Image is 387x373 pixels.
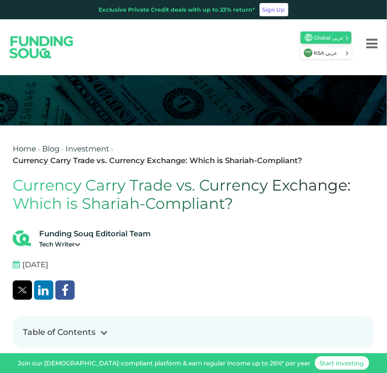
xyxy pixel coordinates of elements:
img: SA Flag [304,48,313,57]
div: Tech Writer [39,240,151,249]
img: SA Flag [305,34,312,41]
img: Blog Author [13,229,31,247]
a: Investment [66,144,109,153]
img: twitter [18,287,27,293]
div: Join our [DEMOGRAPHIC_DATA]-compliant platform & earn regular income up to 26%* per year [18,359,311,368]
img: Logo [2,26,82,68]
a: Sign Up [260,3,288,16]
button: Menu [357,23,387,64]
a: Home [13,144,36,153]
div: Funding Souq Editorial Team [39,228,151,240]
h1: Currency Carry Trade vs. Currency Exchange: Which is Shariah-Compliant? [13,176,374,213]
div: Exclusive Private Credit deals with up to 23% return* [99,6,255,14]
div: Currency Carry Trade vs. Currency Exchange: Which is Shariah-Compliant? [13,155,302,167]
span: KSA عربي [314,49,345,57]
span: Global عربي [314,34,345,42]
a: Start investing [315,356,369,370]
a: Blog [42,144,59,153]
span: [DATE] [22,259,48,271]
div: Table of Contents [23,326,95,338]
